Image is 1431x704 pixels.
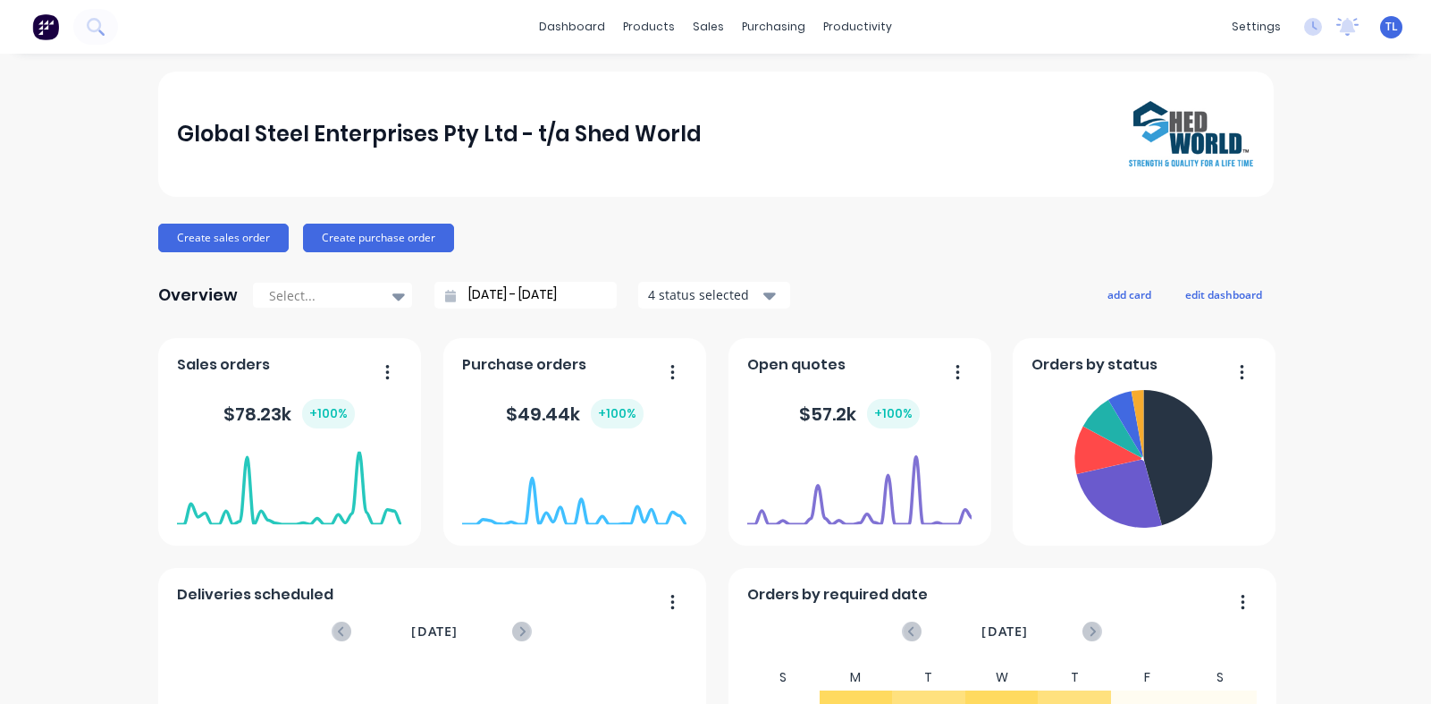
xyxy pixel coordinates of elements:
[530,13,614,40] a: dashboard
[799,399,920,428] div: $ 57.2k
[747,354,846,376] span: Open quotes
[814,13,901,40] div: productivity
[648,285,761,304] div: 4 status selected
[733,13,814,40] div: purchasing
[158,277,238,313] div: Overview
[965,665,1039,691] div: W
[591,399,644,428] div: + 100 %
[158,224,289,252] button: Create sales order
[462,354,586,376] span: Purchase orders
[302,399,355,428] div: + 100 %
[614,13,684,40] div: products
[1129,101,1254,167] img: Global Steel Enterprises Pty Ltd - t/a Shed World
[177,116,702,152] div: Global Steel Enterprises Pty Ltd - t/a Shed World
[1174,283,1274,306] button: edit dashboard
[867,399,920,428] div: + 100 %
[820,665,893,691] div: M
[506,399,644,428] div: $ 49.44k
[892,665,965,691] div: T
[1031,354,1157,376] span: Orders by status
[1111,665,1184,691] div: F
[303,224,454,252] button: Create purchase order
[1096,283,1163,306] button: add card
[1183,665,1257,691] div: S
[223,399,355,428] div: $ 78.23k
[177,354,270,376] span: Sales orders
[1223,13,1290,40] div: settings
[411,622,458,641] span: [DATE]
[1038,665,1111,691] div: T
[684,13,733,40] div: sales
[32,13,59,40] img: Factory
[746,665,820,691] div: S
[1385,19,1398,35] span: TL
[638,282,790,309] button: 4 status selected
[981,622,1028,641] span: [DATE]
[177,584,333,606] span: Deliveries scheduled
